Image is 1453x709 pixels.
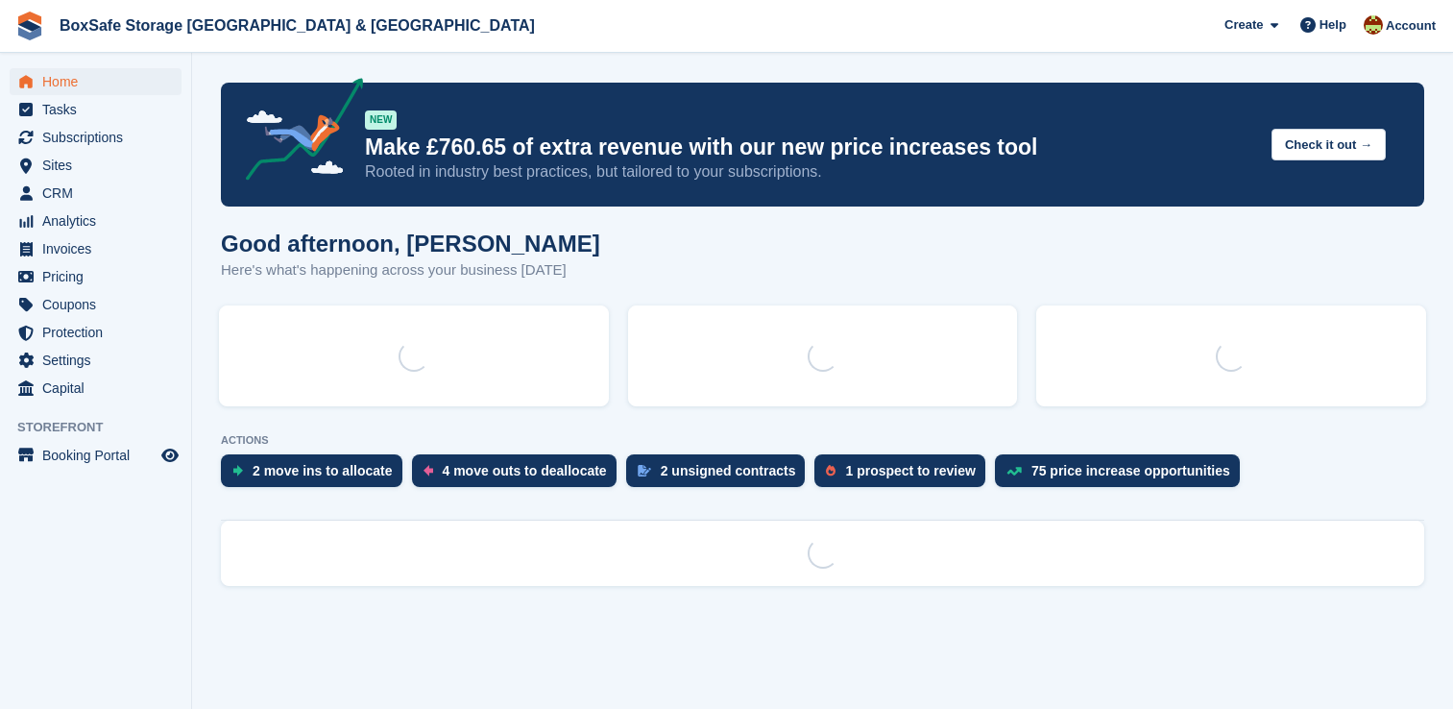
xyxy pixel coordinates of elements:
[232,465,243,477] img: move_ins_to_allocate_icon-fdf77a2bb77ea45bf5b3d319d69a93e2d87916cf1d5bf7949dd705db3b84f3ca.svg
[412,454,626,497] a: 4 move outs to deallocate
[638,465,651,477] img: contract_signature_icon-13c848040528278c33f63329250d36e43548de30e8caae1d1a13099fd9432cc5.svg
[10,124,182,151] a: menu
[1320,15,1346,35] span: Help
[1031,463,1230,478] div: 75 price increase opportunities
[52,10,543,41] a: BoxSafe Storage [GEOGRAPHIC_DATA] & [GEOGRAPHIC_DATA]
[814,454,994,497] a: 1 prospect to review
[221,454,412,497] a: 2 move ins to allocate
[221,259,600,281] p: Here's what's happening across your business [DATE]
[42,68,157,95] span: Home
[42,319,157,346] span: Protection
[42,235,157,262] span: Invoices
[10,96,182,123] a: menu
[42,375,157,402] span: Capital
[42,180,157,207] span: CRM
[443,463,607,478] div: 4 move outs to deallocate
[845,463,975,478] div: 1 prospect to review
[42,96,157,123] span: Tasks
[365,134,1256,161] p: Make £760.65 of extra revenue with our new price increases tool
[42,208,157,234] span: Analytics
[661,463,796,478] div: 2 unsigned contracts
[10,180,182,207] a: menu
[10,347,182,374] a: menu
[626,454,815,497] a: 2 unsigned contracts
[230,78,364,187] img: price-adjustments-announcement-icon-8257ccfd72463d97f412b2fc003d46551f7dbcb40ab6d574587a9cd5c0d94...
[42,291,157,318] span: Coupons
[42,263,157,290] span: Pricing
[42,152,157,179] span: Sites
[1271,129,1386,160] button: Check it out →
[42,442,157,469] span: Booking Portal
[1006,467,1022,476] img: price_increase_opportunities-93ffe204e8149a01c8c9dc8f82e8f89637d9d84a8eef4429ea346261dce0b2c0.svg
[10,68,182,95] a: menu
[10,442,182,469] a: menu
[158,444,182,467] a: Preview store
[10,291,182,318] a: menu
[365,161,1256,183] p: Rooted in industry best practices, but tailored to your subscriptions.
[42,124,157,151] span: Subscriptions
[42,347,157,374] span: Settings
[10,235,182,262] a: menu
[1364,15,1383,35] img: Kim
[1224,15,1263,35] span: Create
[10,319,182,346] a: menu
[10,208,182,234] a: menu
[15,12,44,40] img: stora-icon-8386f47178a22dfd0bd8f6a31ec36ba5ce8667c1dd55bd0f319d3a0aa187defe.svg
[221,434,1424,447] p: ACTIONS
[1386,16,1436,36] span: Account
[221,231,600,257] h1: Good afternoon, [PERSON_NAME]
[253,463,393,478] div: 2 move ins to allocate
[10,152,182,179] a: menu
[10,263,182,290] a: menu
[17,418,191,437] span: Storefront
[424,465,433,477] img: move_outs_to_deallocate_icon-f764333ba52eb49d3ac5e1228854f67142a1ed5810a6f6cc68b1a99e826820c5.svg
[826,465,835,477] img: prospect-51fa495bee0391a8d652442698ab0144808aea92771e9ea1ae160a38d050c398.svg
[365,110,397,130] div: NEW
[10,375,182,402] a: menu
[995,454,1249,497] a: 75 price increase opportunities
